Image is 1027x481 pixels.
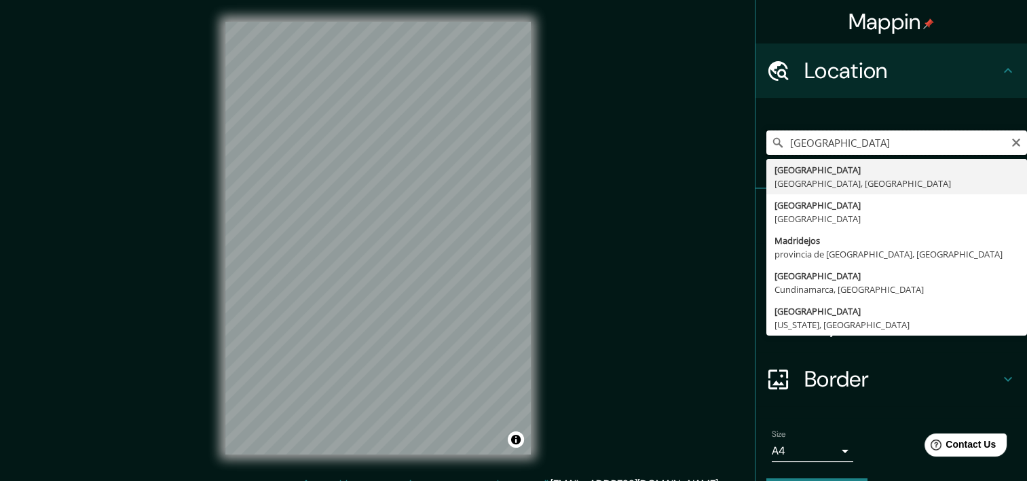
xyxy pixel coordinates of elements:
[774,269,1019,283] div: [GEOGRAPHIC_DATA]
[774,318,1019,332] div: [US_STATE], [GEOGRAPHIC_DATA]
[774,198,1019,212] div: [GEOGRAPHIC_DATA]
[848,8,935,35] h4: Mappin
[766,130,1027,155] input: Pick your city or area
[772,429,786,440] label: Size
[804,311,1000,338] h4: Layout
[755,352,1027,406] div: Border
[804,57,1000,84] h4: Location
[774,212,1019,226] div: [GEOGRAPHIC_DATA]
[923,18,934,29] img: pin-icon.png
[772,440,853,462] div: A4
[755,43,1027,98] div: Location
[774,234,1019,247] div: Madridejos
[774,304,1019,318] div: [GEOGRAPHIC_DATA]
[225,22,531,455] canvas: Map
[804,366,1000,393] h4: Border
[906,428,1012,466] iframe: Help widget launcher
[755,298,1027,352] div: Layout
[755,243,1027,298] div: Style
[1011,135,1022,148] button: Clear
[508,431,524,448] button: Toggle attribution
[774,247,1019,261] div: provincia de [GEOGRAPHIC_DATA], [GEOGRAPHIC_DATA]
[774,163,1019,177] div: [GEOGRAPHIC_DATA]
[755,189,1027,243] div: Pins
[774,283,1019,296] div: Cundinamarca, [GEOGRAPHIC_DATA]
[774,177,1019,190] div: [GEOGRAPHIC_DATA], [GEOGRAPHIC_DATA]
